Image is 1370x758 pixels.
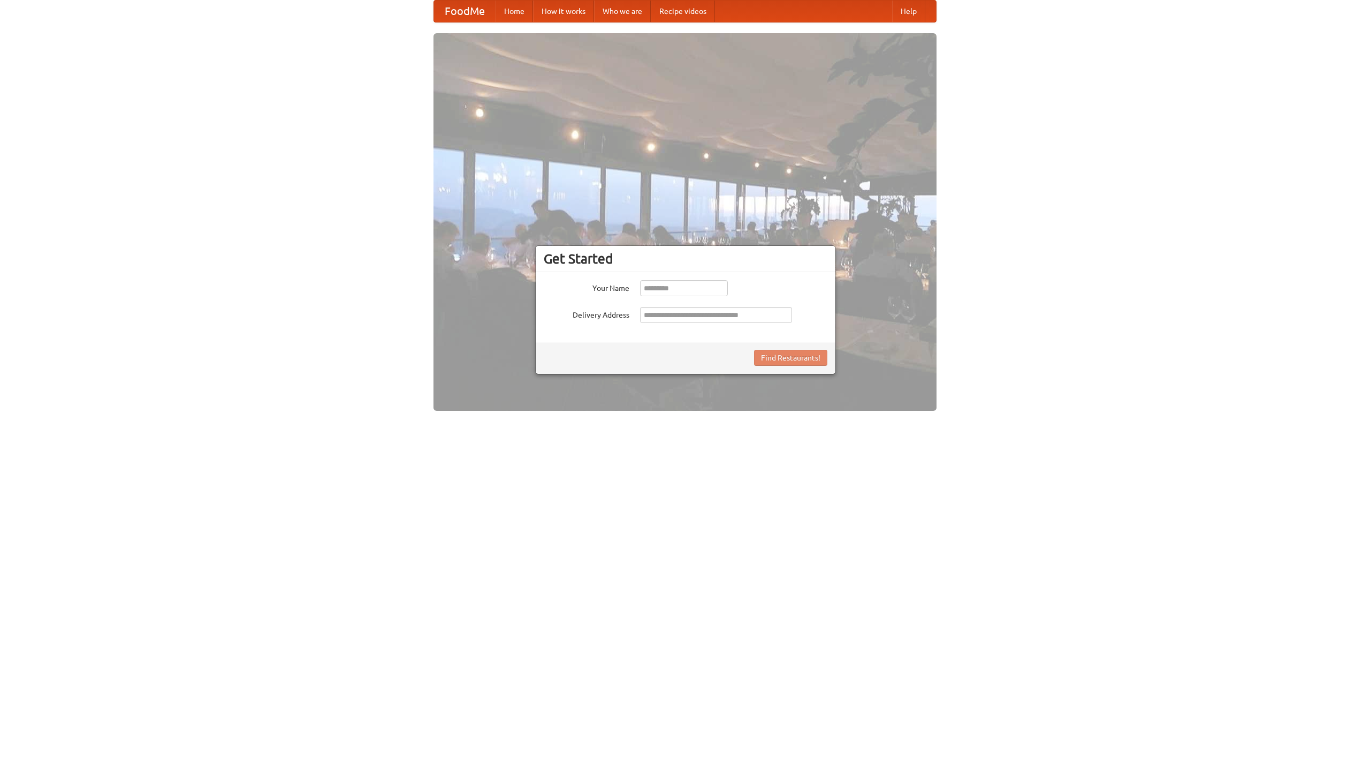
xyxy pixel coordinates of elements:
a: Recipe videos [651,1,715,22]
label: Your Name [544,280,629,294]
a: Home [496,1,533,22]
label: Delivery Address [544,307,629,320]
a: Who we are [594,1,651,22]
button: Find Restaurants! [754,350,827,366]
a: How it works [533,1,594,22]
a: Help [892,1,925,22]
a: FoodMe [434,1,496,22]
h3: Get Started [544,251,827,267]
